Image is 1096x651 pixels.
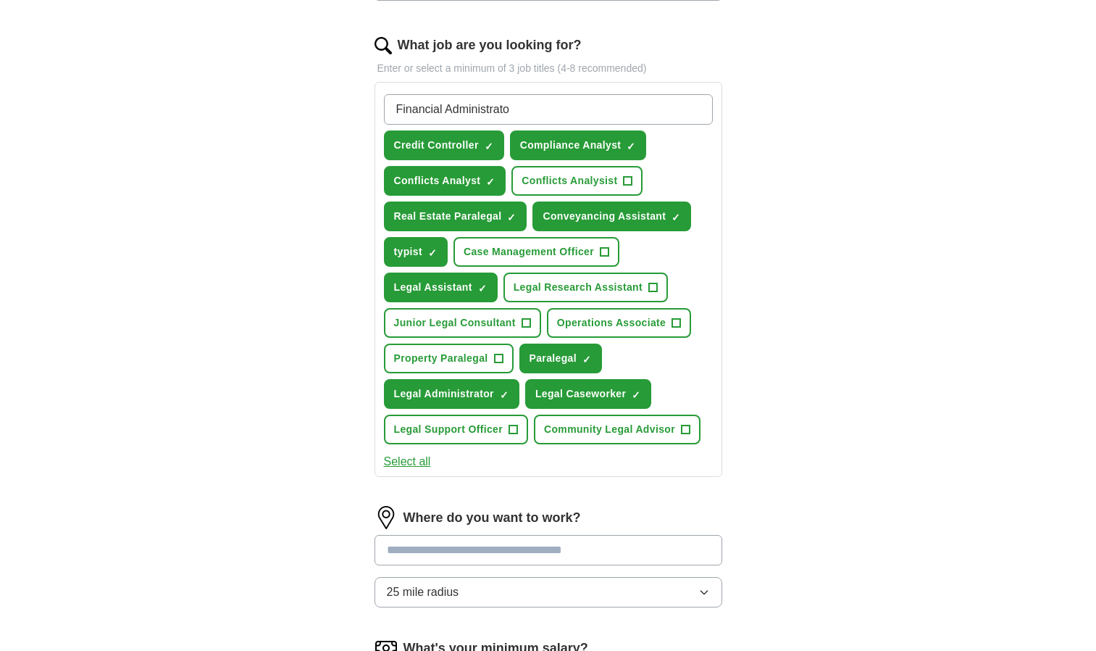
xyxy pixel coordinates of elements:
img: search.png [375,37,392,54]
span: ✓ [485,141,493,152]
p: Enter or select a minimum of 3 job titles (4-8 recommended) [375,61,722,76]
button: Legal Research Assistant [503,273,668,302]
span: typist [394,244,422,260]
span: Compliance Analyst [520,138,622,153]
button: Real Estate Paralegal✓ [384,202,527,231]
span: Conflicts Analyst [394,173,481,188]
span: ✓ [632,389,640,401]
button: Junior Legal Consultant [384,308,541,338]
span: Legal Caseworker [535,386,626,402]
span: ✓ [486,176,495,188]
span: Legal Research Assistant [514,280,643,295]
span: ✓ [478,283,487,294]
button: Legal Assistant✓ [384,273,498,302]
span: ✓ [582,354,591,365]
button: Operations Associate [547,308,691,338]
span: ✓ [507,212,516,223]
span: Property Paralegal [394,351,488,366]
button: Conflicts Analysist [511,166,643,196]
button: Case Management Officer [453,237,619,267]
button: Legal Administrator✓ [384,379,519,409]
span: Community Legal Advisor [544,422,675,437]
button: Paralegal✓ [519,344,602,373]
button: Property Paralegal [384,344,514,373]
button: Legal Support Officer [384,415,528,444]
span: Case Management Officer [464,244,594,260]
span: Legal Administrator [394,386,494,402]
span: Conflicts Analysist [522,173,617,188]
input: Type a job title and press enter [384,94,713,125]
span: 25 mile radius [387,584,459,601]
button: Select all [384,453,431,470]
span: ✓ [627,141,635,152]
span: ✓ [428,247,437,259]
img: location.png [375,506,398,529]
button: Legal Caseworker✓ [525,379,651,409]
span: Legal Support Officer [394,422,503,437]
button: Conflicts Analyst✓ [384,166,506,196]
span: ✓ [672,212,680,223]
span: Paralegal [530,351,577,366]
span: Legal Assistant [394,280,472,295]
button: Community Legal Advisor [534,415,700,444]
button: Credit Controller✓ [384,130,504,160]
span: Operations Associate [557,315,666,331]
button: Conveyancing Assistant✓ [532,202,691,231]
span: Conveyancing Assistant [543,209,666,224]
button: 25 mile radius [375,577,722,608]
label: What job are you looking for? [398,36,582,55]
button: Compliance Analyst✓ [510,130,647,160]
span: ✓ [500,389,509,401]
label: Where do you want to work? [403,508,581,528]
button: typist✓ [384,237,448,267]
span: Real Estate Paralegal [394,209,502,224]
span: Junior Legal Consultant [394,315,516,331]
span: Credit Controller [394,138,479,153]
